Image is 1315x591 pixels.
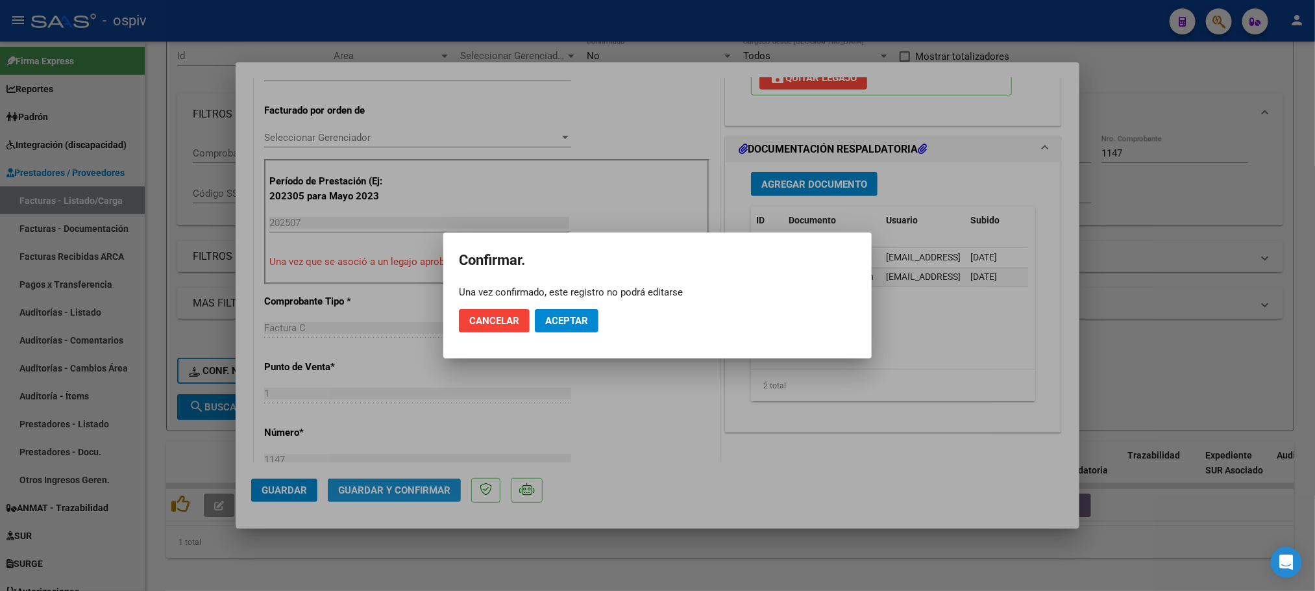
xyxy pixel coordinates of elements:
[459,248,856,273] h2: Confirmar.
[459,309,530,333] button: Cancelar
[459,286,856,299] div: Una vez confirmado, este registro no podrá editarse
[545,315,588,327] span: Aceptar
[1271,547,1302,578] div: Open Intercom Messenger
[535,309,598,333] button: Aceptar
[469,315,519,327] span: Cancelar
